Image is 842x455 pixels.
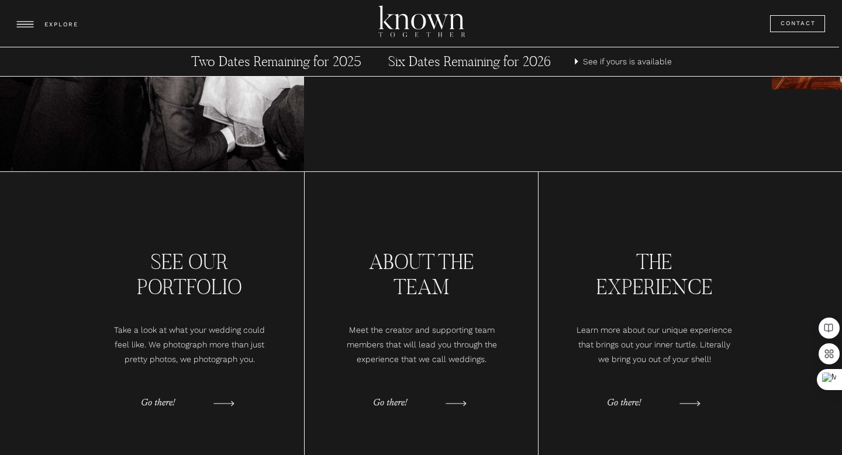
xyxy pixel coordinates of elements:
[781,18,817,29] a: Contact
[343,323,501,375] h3: Meet the creator and supporting team members that will lead you through the experience that we ca...
[341,249,502,297] h2: ABOUT THE TEAM
[583,54,675,69] a: See if yours is available
[111,323,268,375] h3: Take a look at what your wedding could feel like. We photograph more than just pretty photos, we ...
[575,323,733,375] h3: Learn more about our unique experience that brings out your inner turtle. Literally we bring you ...
[607,395,665,412] a: Go there!
[141,395,199,412] a: Go there!
[577,249,732,297] h2: THE EXPERIENCE
[373,395,432,412] a: Go there!
[361,53,578,71] a: Six Dates Remaining for 2026
[44,19,81,30] h3: EXPLORE
[167,53,385,71] a: Two Dates Remaining for 2025
[109,249,270,297] h2: SEE OUR PORTFOLIO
